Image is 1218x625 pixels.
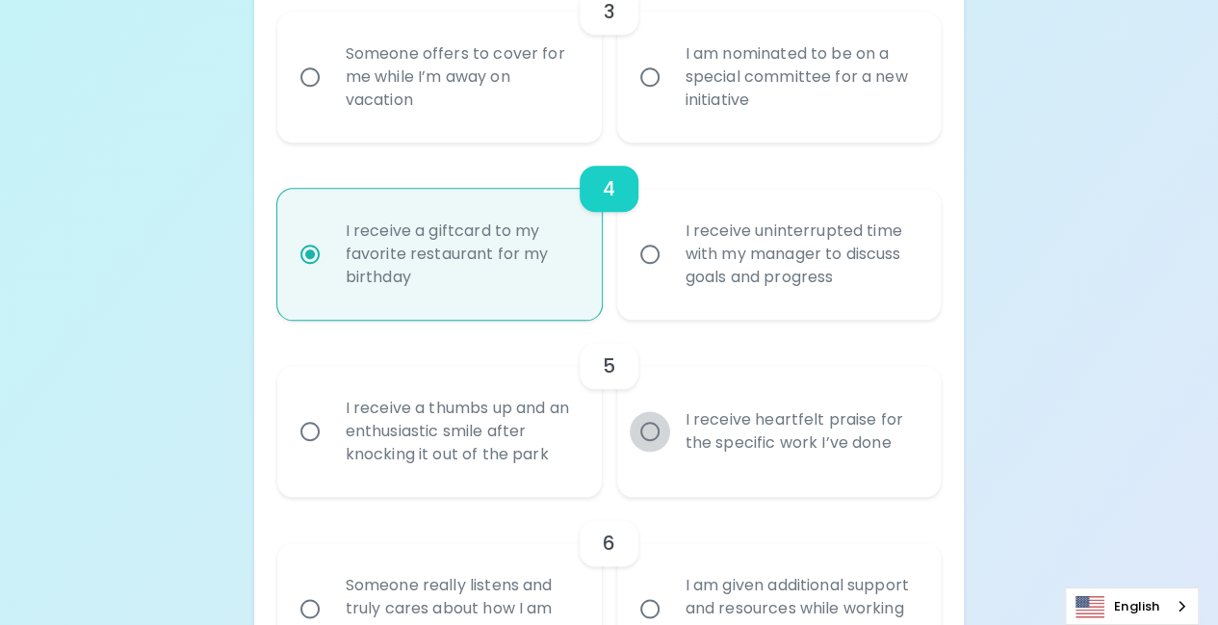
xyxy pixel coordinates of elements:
[1066,588,1198,624] a: English
[670,19,931,135] div: I am nominated to be on a special committee for a new initiative
[670,385,931,478] div: I receive heartfelt praise for the specific work I’ve done
[330,19,591,135] div: Someone offers to cover for me while I’m away on vacation
[670,196,931,312] div: I receive uninterrupted time with my manager to discuss goals and progress
[330,374,591,489] div: I receive a thumbs up and an enthusiastic smile after knocking it out of the park
[277,320,942,497] div: choice-group-check
[330,196,591,312] div: I receive a giftcard to my favorite restaurant for my birthday
[603,173,615,204] h6: 4
[603,528,615,559] h6: 6
[277,143,942,320] div: choice-group-check
[1065,587,1199,625] div: Language
[1065,587,1199,625] aside: Language selected: English
[603,351,615,381] h6: 5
